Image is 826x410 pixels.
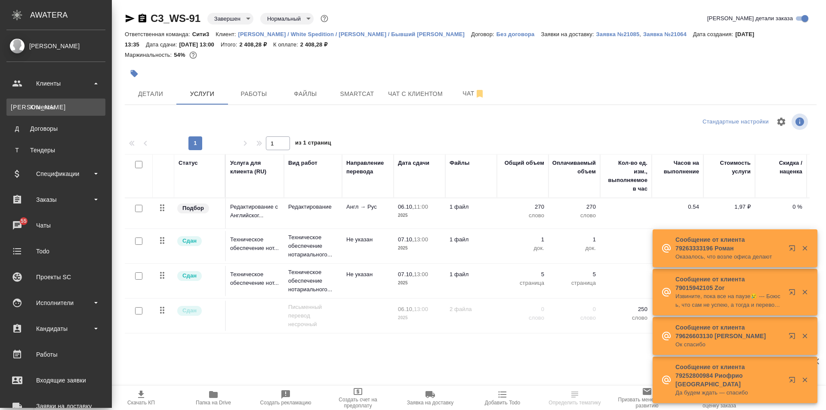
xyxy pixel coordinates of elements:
[6,41,105,51] div: [PERSON_NAME]
[616,397,678,409] span: Призвать менеджера по развитию
[693,31,735,37] p: Дата создания:
[414,306,428,312] p: 13:00
[6,271,105,284] div: Проекты SC
[151,12,200,24] a: C3_WS-91
[125,64,144,83] button: Добавить тэг
[260,13,314,25] div: Завершен
[233,89,274,99] span: Работы
[188,49,199,61] button: 930.10 RUB;
[604,159,647,193] div: Кол-во ед. изм., выполняемое в час
[6,99,105,116] a: [PERSON_NAME]Клиенты
[604,314,647,322] p: слово
[604,305,647,314] p: 250
[2,370,110,391] a: Входящие заявки
[265,15,303,22] button: Нормальный
[796,332,814,340] button: Закрыть
[398,203,414,210] p: 06.10,
[6,245,105,258] div: Todo
[146,41,179,48] p: Дата сдачи:
[2,240,110,262] a: Todo
[388,89,443,99] span: Чат с клиентом
[6,374,105,387] div: Входящие заявки
[273,41,300,48] p: К оплате:
[2,266,110,288] a: Проекты SC
[466,386,539,410] button: Добавить Todo
[230,235,280,253] p: Техническое обеспечение нот...
[300,41,334,48] p: 2 408,28 ₽
[288,268,338,294] p: Техническое обеспечение нотариального...
[539,386,611,410] button: Определить тематику
[675,292,783,309] p: Извините, пока все на паузе😢 --- Боюсь, что сам не успею, а тогда и перевод не нужен..
[238,31,472,37] p: [PERSON_NAME] / White Spedition / [PERSON_NAME] / Бывший [PERSON_NAME]
[643,31,693,37] p: Заявка №21064
[6,348,105,361] div: Работы
[6,120,105,137] a: ДДоговоры
[239,41,273,48] p: 2 408,28 ₽
[496,30,541,37] a: Без договора
[553,235,596,244] p: 1
[394,386,466,410] button: Заявка на доставку
[450,159,469,167] div: Файлы
[414,203,428,210] p: 11:00
[105,386,177,410] button: Скачать КП
[346,203,389,211] p: Англ → Рус
[11,146,101,154] div: Тендеры
[783,240,804,260] button: Открыть в новой вкладке
[652,266,703,296] td: 0.25
[11,124,101,133] div: Договоры
[792,114,810,130] span: Посмотреть информацию
[2,215,110,236] a: 55Чаты
[182,237,197,245] p: Сдан
[288,303,338,329] p: Письменный перевод несрочный
[553,314,596,322] p: слово
[288,159,317,167] div: Вид работ
[414,271,428,277] p: 13:00
[501,314,544,322] p: слово
[652,198,703,228] td: 0.54
[6,167,105,180] div: Спецификации
[450,235,493,244] p: 1 файл
[675,253,783,261] p: Оказалось, что возле офиса делают
[783,327,804,348] button: Открыть в новой вкладке
[230,203,280,220] p: Редактирование с Английског...
[327,397,389,409] span: Создать счет на предоплату
[501,270,544,279] p: 5
[553,211,596,220] p: слово
[174,52,187,58] p: 54%
[6,77,105,90] div: Клиенты
[553,203,596,211] p: 270
[501,235,544,244] p: 1
[652,301,703,331] td: 0
[6,142,105,159] a: ТТендеры
[796,244,814,252] button: Закрыть
[238,30,472,37] a: [PERSON_NAME] / White Spedition / [PERSON_NAME] / Бывший [PERSON_NAME]
[652,231,703,261] td: 0.2
[796,376,814,384] button: Закрыть
[11,103,101,111] div: Клиенты
[182,89,223,99] span: Услуги
[398,279,441,287] p: 2025
[783,284,804,304] button: Открыть в новой вкладке
[501,305,544,314] p: 0
[260,400,311,406] span: Создать рекламацию
[285,89,326,99] span: Файлы
[182,204,204,213] p: Подбор
[796,288,814,296] button: Закрыть
[771,111,792,132] span: Настроить таблицу
[130,89,171,99] span: Детали
[675,340,783,349] p: Ок спасибо
[322,386,394,410] button: Создать счет на предоплату
[596,30,640,39] button: Заявка №21085
[398,236,414,243] p: 07.10,
[6,296,105,309] div: Исполнители
[398,244,441,253] p: 2025
[675,235,783,253] p: Сообщение от клиента 79263333196 Роман
[656,159,699,176] div: Часов на выполнение
[501,211,544,220] p: слово
[336,89,378,99] span: Smartcat
[177,386,250,410] button: Папка на Drive
[475,89,485,99] svg: Отписаться
[125,52,174,58] p: Маржинальность:
[675,323,783,340] p: Сообщение от клиента 79626603130 [PERSON_NAME]
[501,244,544,253] p: док.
